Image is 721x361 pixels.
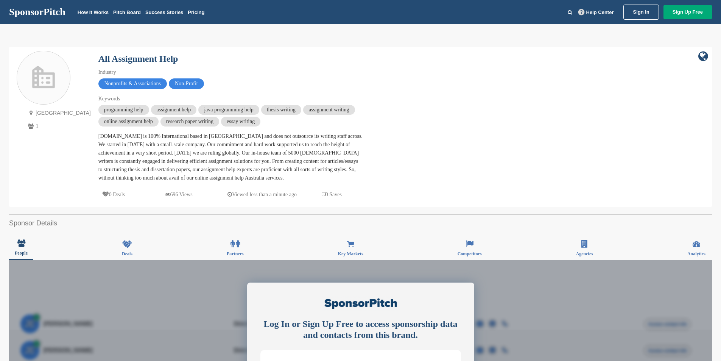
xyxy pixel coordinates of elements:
[623,5,659,20] a: Sign In
[102,190,125,199] p: 0 Deals
[9,7,65,17] a: SponsorPitch
[9,218,712,228] h2: Sponsor Details
[698,51,708,62] a: company link
[687,252,705,256] span: Analytics
[165,190,193,199] p: 696 Views
[261,105,301,115] span: thesis writing
[151,105,197,115] span: assignment help
[160,117,219,127] span: research paper writing
[15,251,28,255] span: People
[17,52,70,105] img: Sponsorpitch & All Assignment Help
[576,252,593,256] span: Agencies
[113,9,141,15] a: Pitch Board
[227,190,297,199] p: Viewed less than a minute ago
[78,9,109,15] a: How It Works
[98,68,363,77] div: Industry
[663,5,712,19] a: Sign Up Free
[198,105,259,115] span: java programming help
[322,190,342,199] p: 0 Saves
[98,54,178,64] a: All Assignment Help
[122,252,132,256] span: Deals
[577,8,615,17] a: Help Center
[227,252,244,256] span: Partners
[458,252,482,256] span: Competitors
[169,78,204,89] span: Non-Profit
[303,105,355,115] span: assignment writing
[98,132,363,182] div: [DOMAIN_NAME] is 100% International based in [GEOGRAPHIC_DATA] and does not outsource its writing...
[98,78,167,89] span: Nonprofits & Associations
[260,319,461,341] div: Log In or Sign Up Free to access sponsorship data and contacts from this brand.
[98,105,149,115] span: programming help
[98,95,363,103] div: Keywords
[188,9,204,15] a: Pricing
[98,117,159,127] span: online assignment help
[338,252,363,256] span: Key Markets
[26,122,91,131] p: 1
[145,9,183,15] a: Success Stories
[26,108,91,118] p: [GEOGRAPHIC_DATA]
[221,117,260,127] span: essay writing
